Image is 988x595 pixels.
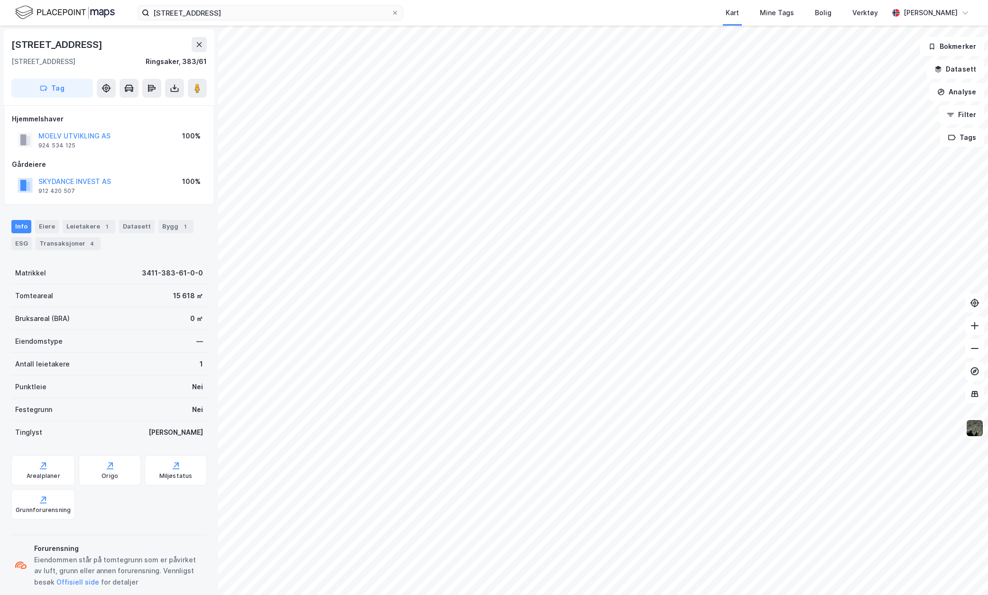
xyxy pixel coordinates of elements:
div: 1 [102,222,111,231]
div: Gårdeiere [12,159,206,170]
div: 0 ㎡ [190,313,203,324]
div: 3411-383-61-0-0 [142,267,203,279]
div: 924 534 125 [38,142,75,149]
div: Datasett [119,220,155,233]
button: Datasett [926,60,984,79]
button: Tags [940,128,984,147]
div: 15 618 ㎡ [173,290,203,302]
iframe: Chat Widget [941,549,988,595]
div: 1 [180,222,190,231]
div: Transaksjoner [36,237,101,250]
div: Ringsaker, 383/61 [146,56,207,67]
div: ESG [11,237,32,250]
div: Festegrunn [15,404,52,415]
div: Verktøy [852,7,878,18]
div: Nei [192,381,203,393]
div: Kontrollprogram for chat [941,549,988,595]
div: Eiendommen står på tomtegrunn som er påvirket av luft, grunn eller annen forurensning. Vennligst ... [34,554,203,588]
input: Søk på adresse, matrikkel, gårdeiere, leietakere eller personer [149,6,391,20]
button: Tag [11,79,93,98]
button: Filter [939,105,984,124]
button: Analyse [929,82,984,101]
div: Arealplaner [27,472,60,480]
button: Bokmerker [920,37,984,56]
div: — [196,336,203,347]
div: Bolig [815,7,831,18]
div: Origo [102,472,118,480]
div: Punktleie [15,381,46,393]
div: Tinglyst [15,427,42,438]
div: [PERSON_NAME] [148,427,203,438]
div: Antall leietakere [15,358,70,370]
div: [STREET_ADDRESS] [11,37,104,52]
div: Tomteareal [15,290,53,302]
div: Hjemmelshaver [12,113,206,125]
div: Kart [726,7,739,18]
div: Eiere [35,220,59,233]
div: Bygg [158,220,194,233]
div: 912 420 507 [38,187,75,195]
div: Eiendomstype [15,336,63,347]
div: Mine Tags [760,7,794,18]
div: Info [11,220,31,233]
div: [STREET_ADDRESS] [11,56,75,67]
div: Grunnforurensning [16,506,71,514]
img: logo.f888ab2527a4732fd821a326f86c7f29.svg [15,4,115,21]
img: 9k= [966,419,984,437]
div: 100% [182,176,201,187]
div: Leietakere [63,220,115,233]
div: Forurensning [34,543,203,554]
div: 1 [200,358,203,370]
div: 100% [182,130,201,142]
div: Nei [192,404,203,415]
div: Matrikkel [15,267,46,279]
div: Bruksareal (BRA) [15,313,70,324]
div: 4 [87,239,97,248]
div: Miljøstatus [159,472,193,480]
div: [PERSON_NAME] [904,7,958,18]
